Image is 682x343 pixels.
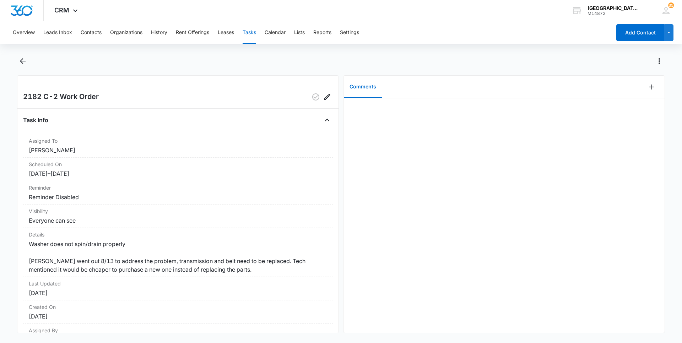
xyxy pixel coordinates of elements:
[29,160,327,168] dt: Scheduled On
[243,21,256,44] button: Tasks
[218,21,234,44] button: Leases
[294,21,305,44] button: Lists
[29,216,327,225] dd: Everyone can see
[29,169,327,178] dd: [DATE] – [DATE]
[29,184,327,191] dt: Reminder
[654,55,665,67] button: Actions
[23,91,99,103] h2: 2182 C-2 Work Order
[29,280,327,287] dt: Last Updated
[340,21,359,44] button: Settings
[13,21,35,44] button: Overview
[43,21,72,44] button: Leads Inbox
[29,289,327,297] dd: [DATE]
[29,146,327,154] dd: [PERSON_NAME]
[313,21,331,44] button: Reports
[344,76,382,98] button: Comments
[23,116,48,124] h4: Task Info
[265,21,286,44] button: Calendar
[616,24,664,41] button: Add Contact
[23,228,333,277] div: DetailsWasher does not spin/drain properly [PERSON_NAME] went out 8/13 to address the problem, tr...
[23,300,333,324] div: Created On[DATE]
[176,21,209,44] button: Rent Offerings
[29,327,327,334] dt: Assigned By
[29,207,327,215] dt: Visibility
[29,303,327,311] dt: Created On
[151,21,167,44] button: History
[321,114,333,126] button: Close
[23,277,333,300] div: Last Updated[DATE]
[29,231,327,238] dt: Details
[29,312,327,321] dd: [DATE]
[23,134,333,158] div: Assigned To[PERSON_NAME]
[23,181,333,205] div: ReminderReminder Disabled
[54,6,69,14] span: CRM
[668,2,674,8] span: 35
[17,55,28,67] button: Back
[29,193,327,201] dd: Reminder Disabled
[668,2,674,8] div: notifications count
[29,240,327,274] dd: Washer does not spin/drain properly [PERSON_NAME] went out 8/13 to address the problem, transmiss...
[646,81,657,93] button: Add Comment
[110,21,142,44] button: Organizations
[23,158,333,181] div: Scheduled On[DATE]–[DATE]
[588,11,639,16] div: account id
[588,5,639,11] div: account name
[29,137,327,145] dt: Assigned To
[81,21,102,44] button: Contacts
[321,91,333,103] button: Edit
[23,205,333,228] div: VisibilityEveryone can see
